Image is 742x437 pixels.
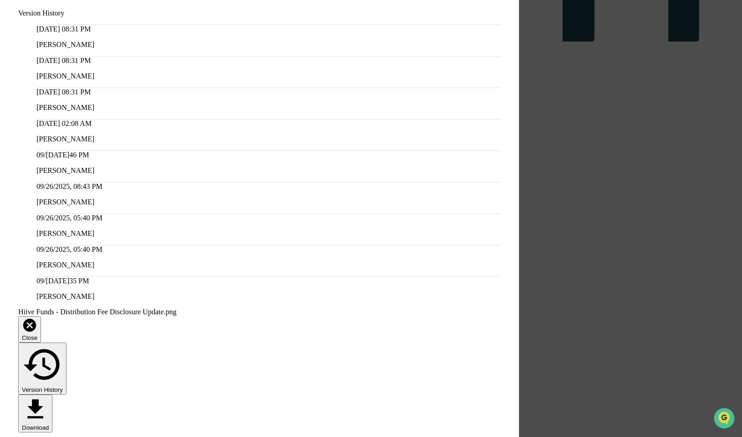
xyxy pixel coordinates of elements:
span: [DATE] 08:31 PM [36,57,91,64]
p: [PERSON_NAME] [36,198,501,206]
div: Hiive Funds - Distribution Fee Disclosure Update.png [18,308,501,316]
span: Data Lookup [18,132,57,141]
button: Download [18,395,52,432]
span: [DATE] 08:31 PM [36,88,91,96]
p: [PERSON_NAME] [36,135,501,143]
span: Attestations [75,115,113,124]
div: [DATE] 08:31 PM[PERSON_NAME] [36,88,501,112]
div: 🖐️ [9,116,16,123]
p: [PERSON_NAME] [36,72,501,80]
div: Version History [18,9,501,17]
button: Close [18,316,41,343]
div: Close [22,334,37,341]
div: 🔎 [9,133,16,140]
div: 09/[DATE]35 PM[PERSON_NAME] [36,277,501,301]
button: Version History [18,343,67,395]
a: 🗄️Attestations [62,111,117,128]
button: Start new chat [155,73,166,83]
div: Download [22,424,49,431]
div: We're available if you need us! [31,79,115,86]
a: 🖐️Preclearance [5,111,62,128]
p: [PERSON_NAME] [36,229,501,238]
div: 09/[DATE]46 PM[PERSON_NAME] [36,151,501,175]
div: [DATE] 08:31 PM[PERSON_NAME] [36,25,501,49]
a: 🔎Data Lookup [5,129,61,145]
div: 🗄️ [66,116,73,123]
span: 09/26/2025, 05:40 PM [36,214,102,222]
p: [PERSON_NAME] [36,166,501,175]
span: Preclearance [18,115,59,124]
span: Pylon [91,155,110,161]
a: Powered byPylon [64,154,110,161]
iframe: Open customer support [713,407,737,432]
span: [DATE] 08:31 PM [36,25,91,33]
span: 09/[DATE]35 PM [36,277,89,285]
div: Start new chat [31,70,150,79]
p: [PERSON_NAME] [36,292,501,301]
p: How can we help? [9,19,166,34]
div: Version History [22,386,63,393]
img: 1746055101610-c473b297-6a78-478c-a979-82029cc54cd1 [9,70,26,86]
span: [DATE] 02:08 AM [36,120,92,127]
div: 09/26/2025, 05:40 PM[PERSON_NAME] [36,214,501,238]
div: 09/26/2025, 08:43 PM[PERSON_NAME] [36,182,501,206]
div: [DATE] 08:31 PM[PERSON_NAME] [36,57,501,80]
span: 09/26/2025, 08:43 PM [36,182,102,190]
div: [DATE] 02:08 AM[PERSON_NAME] [36,120,501,143]
span: 09/[DATE]46 PM [36,151,89,159]
p: [PERSON_NAME] [36,104,501,112]
span: 09/26/2025, 05:40 PM [36,245,102,253]
div: 09/26/2025, 05:40 PM[PERSON_NAME] [36,245,501,269]
p: [PERSON_NAME] [36,261,501,269]
p: [PERSON_NAME] [36,41,501,49]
